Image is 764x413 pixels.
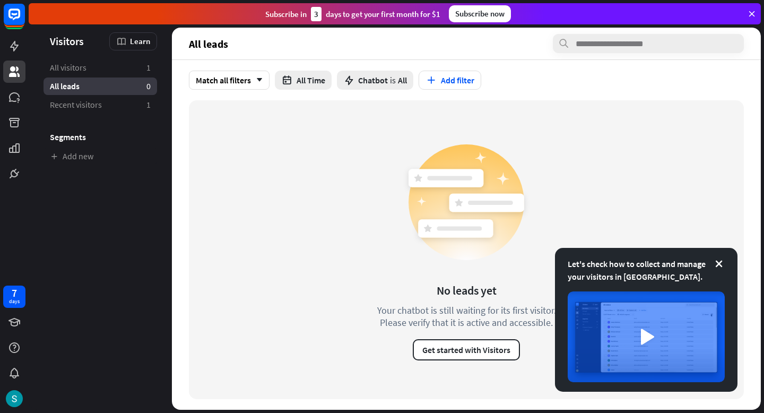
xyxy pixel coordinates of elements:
[189,38,228,50] span: All leads
[50,81,80,92] span: All leads
[419,71,481,90] button: Add filter
[568,291,725,382] img: image
[413,339,520,360] button: Get started with Visitors
[50,62,86,73] span: All visitors
[311,7,322,21] div: 3
[44,96,157,114] a: Recent visitors 1
[146,62,151,73] aside: 1
[50,99,102,110] span: Recent visitors
[390,75,396,85] span: is
[130,36,150,46] span: Learn
[189,71,270,90] div: Match all filters
[3,286,25,308] a: 7 days
[265,7,440,21] div: Subscribe in days to get your first month for $1
[568,257,725,283] div: Let's check how to collect and manage your visitors in [GEOGRAPHIC_DATA].
[398,75,407,85] span: All
[44,148,157,165] a: Add new
[12,288,17,298] div: 7
[146,81,151,92] aside: 0
[437,283,497,298] div: No leads yet
[44,59,157,76] a: All visitors 1
[251,77,263,83] i: arrow_down
[358,75,388,85] span: Chatbot
[8,4,40,36] button: Open LiveChat chat widget
[9,298,20,305] div: days
[44,132,157,142] h3: Segments
[449,5,511,22] div: Subscribe now
[146,99,151,110] aside: 1
[275,71,332,90] button: All Time
[50,35,84,47] span: Visitors
[358,304,575,329] div: Your chatbot is still waiting for its first visitor. Please verify that it is active and accessible.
